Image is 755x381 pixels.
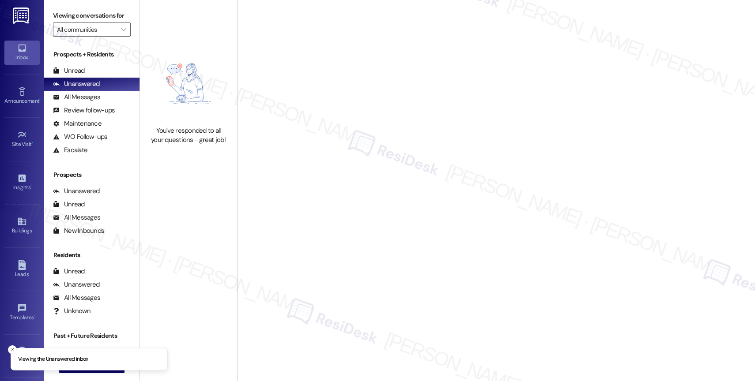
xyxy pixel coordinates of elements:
div: Review follow-ups [53,106,115,115]
div: WO Follow-ups [53,132,107,142]
span: • [34,313,35,319]
img: empty-state [150,45,227,122]
i:  [121,26,126,33]
input: All communities [57,22,117,37]
span: • [30,183,32,189]
label: Viewing conversations for [53,9,131,22]
a: Insights • [4,171,40,194]
a: Inbox [4,41,40,64]
div: All Messages [53,293,100,303]
div: Escalate [53,146,87,155]
a: Leads [4,258,40,281]
div: Unread [53,200,85,209]
div: Unanswered [53,280,100,289]
span: • [39,97,41,103]
div: New Inbounds [53,226,104,235]
button: Close toast [8,345,17,354]
div: Past + Future Residents [44,331,140,340]
div: All Messages [53,93,100,102]
p: Viewing the Unanswered inbox [18,355,88,363]
div: Maintenance [53,119,102,128]
a: Site Visit • [4,127,40,151]
a: Buildings [4,214,40,238]
div: Unknown [53,306,91,316]
div: Unanswered [53,187,100,196]
div: Residents [44,250,140,260]
div: Unanswered [53,79,100,89]
img: ResiDesk Logo [13,7,31,24]
div: You've responded to all your questions - great job! [150,126,227,145]
div: Prospects + Residents [44,50,140,59]
span: • [32,140,33,146]
a: Templates • [4,301,40,325]
div: Unread [53,66,85,75]
div: Unread [53,267,85,276]
div: All Messages [53,213,100,222]
div: Prospects [44,170,140,179]
a: Account [4,344,40,368]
